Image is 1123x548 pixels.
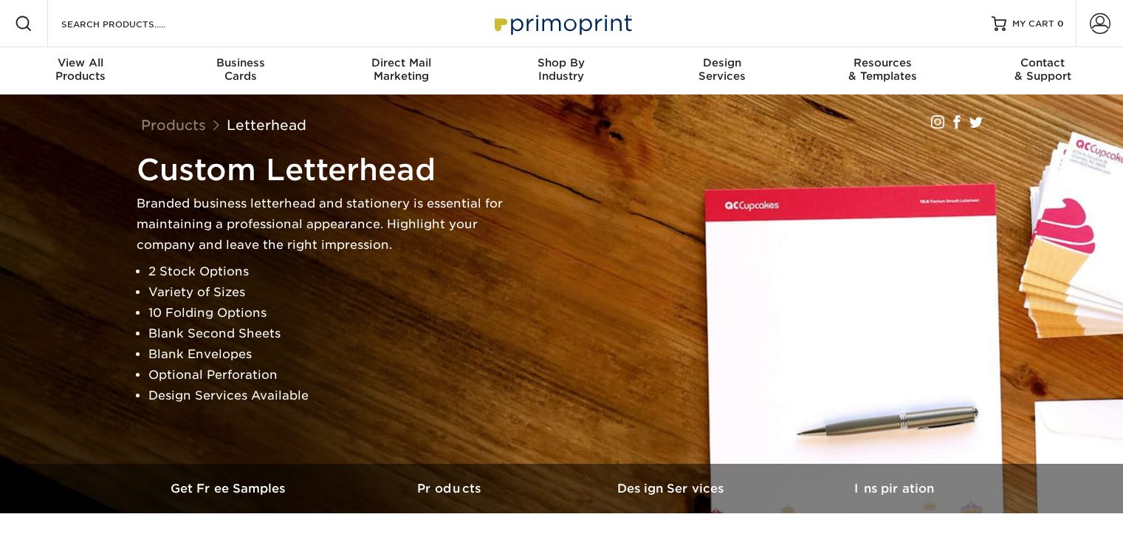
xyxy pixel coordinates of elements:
a: BusinessCards [160,47,320,95]
li: Blank Second Sheets [148,323,506,344]
span: 0 [1057,18,1064,29]
a: Design Services [562,464,783,513]
h3: Get Free Samples [119,482,340,496]
span: Design [642,56,802,69]
a: Direct MailMarketing [321,47,481,95]
span: Contact [963,56,1123,69]
div: Services [642,56,802,83]
span: MY CART [1012,18,1054,30]
span: Business [160,56,320,69]
a: Shop ByIndustry [481,47,642,95]
li: Variety of Sizes [148,282,506,303]
a: Contact& Support [963,47,1123,95]
input: SEARCH PRODUCTS..... [60,15,204,32]
h3: Products [340,482,562,496]
a: Letterhead [227,117,306,133]
li: 10 Folding Options [148,303,506,323]
li: Blank Envelopes [148,344,506,365]
h3: Inspiration [783,482,1005,496]
div: & Templates [802,56,962,83]
li: Design Services Available [148,386,506,406]
a: Inspiration [783,464,1005,513]
div: Industry [481,56,642,83]
span: Resources [802,56,962,69]
p: Branded business letterhead and stationery is essential for maintaining a professional appearance... [137,193,506,256]
div: & Support [963,56,1123,83]
li: Optional Perforation [148,365,506,386]
a: DesignServices [642,47,802,95]
a: Resources& Templates [802,47,962,95]
span: Shop By [481,56,642,69]
a: Products [141,117,206,133]
span: Direct Mail [321,56,481,69]
a: Get Free Samples [119,464,340,513]
li: 2 Stock Options [148,261,506,282]
div: Marketing [321,56,481,83]
div: Cards [160,56,320,83]
h3: Design Services [562,482,783,496]
h1: Custom Letterhead [137,152,506,188]
img: Primoprint [488,7,636,39]
a: Products [340,464,562,513]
